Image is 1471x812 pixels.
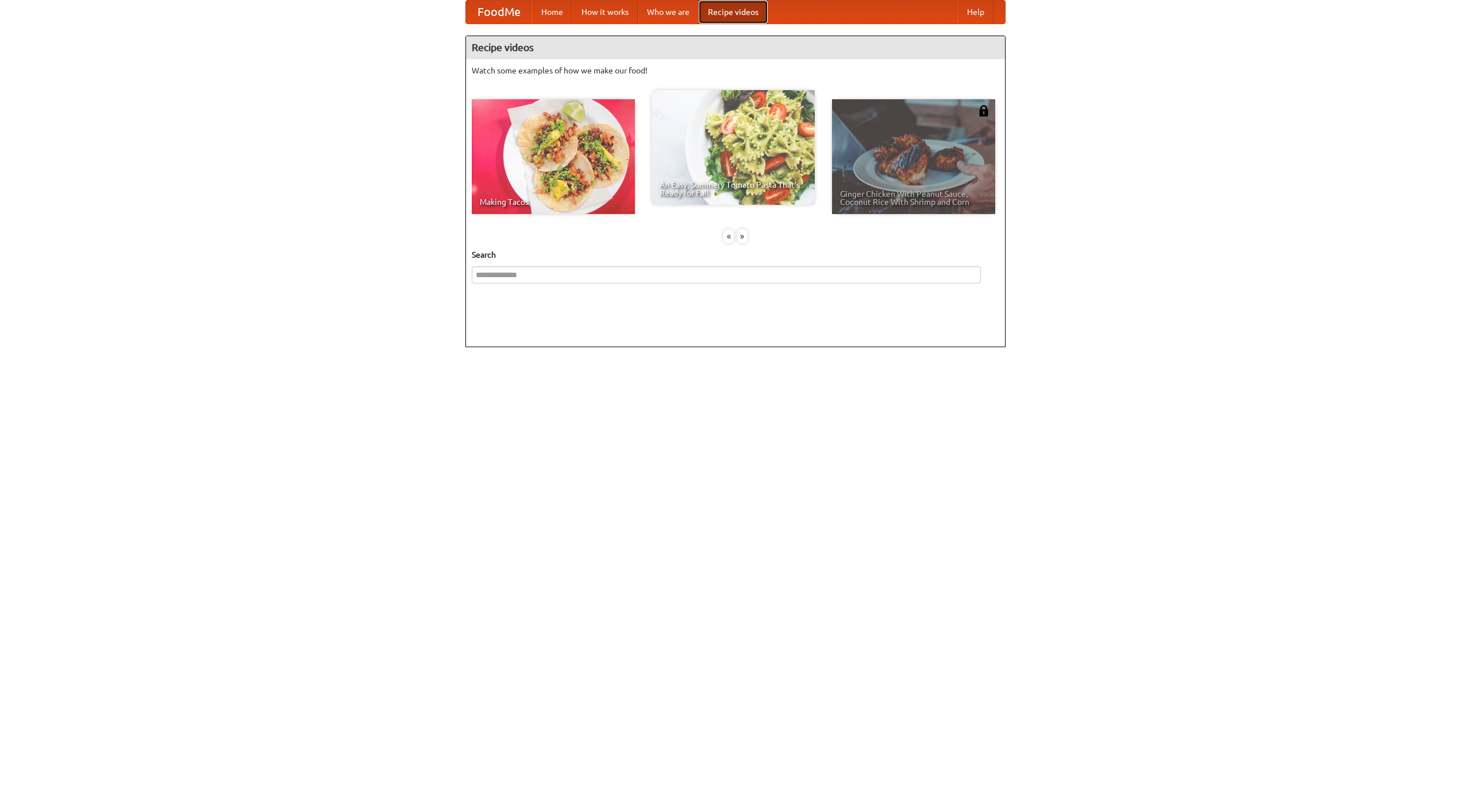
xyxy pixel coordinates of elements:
a: How it works [572,1,638,24]
div: « [723,229,734,243]
span: Making Tacos [480,198,627,206]
a: Help [958,1,993,24]
p: Watch some examples of how we make our food! [472,65,999,76]
a: FoodMe [466,1,532,24]
div: » [737,229,748,243]
img: 483408.png [978,105,989,116]
a: Making Tacos [472,99,635,214]
a: Home [532,1,572,24]
h4: Recipe videos [466,36,1005,59]
h5: Search [472,249,999,261]
a: Recipe videos [699,1,768,24]
a: Who we are [638,1,699,24]
a: An Easy, Summery Tomato Pasta That's Ready for Fall [652,90,815,205]
span: An Easy, Summery Tomato Pasta That's Ready for Fall [660,181,807,197]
